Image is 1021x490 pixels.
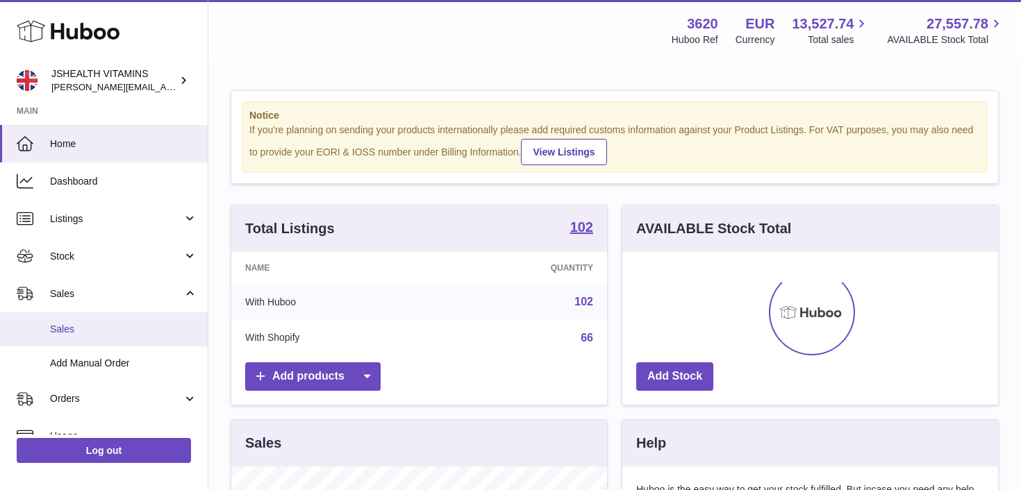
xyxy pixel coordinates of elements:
h3: Total Listings [245,219,335,238]
th: Name [231,252,434,284]
a: Log out [17,438,191,463]
span: [PERSON_NAME][EMAIL_ADDRESS][DOMAIN_NAME] [51,81,279,92]
a: 102 [574,296,593,307]
img: francesca@jshealthvitamins.com [17,70,38,91]
span: Sales [50,287,183,301]
strong: Notice [249,109,980,122]
span: Dashboard [50,175,197,188]
div: JSHEALTH VITAMINS [51,67,176,94]
span: Stock [50,250,183,263]
td: With Shopify [231,320,434,356]
div: Currency [736,33,775,47]
a: Add Stock [636,362,713,391]
div: If you're planning on sending your products internationally please add required customs informati... [249,124,980,165]
th: Quantity [434,252,607,284]
span: Usage [50,430,197,443]
a: 102 [570,220,593,237]
strong: 102 [570,220,593,234]
span: Orders [50,392,183,405]
strong: EUR [745,15,774,33]
span: Add Manual Order [50,357,197,370]
h3: Help [636,434,666,453]
a: 66 [581,332,593,344]
a: 27,557.78 AVAILABLE Stock Total [887,15,1004,47]
a: Add products [245,362,381,391]
h3: AVAILABLE Stock Total [636,219,791,238]
div: Huboo Ref [672,33,718,47]
span: 13,527.74 [792,15,854,33]
td: With Huboo [231,284,434,320]
span: 27,557.78 [927,15,988,33]
h3: Sales [245,434,281,453]
span: AVAILABLE Stock Total [887,33,1004,47]
strong: 3620 [687,15,718,33]
span: Listings [50,212,183,226]
span: Home [50,137,197,151]
span: Total sales [808,33,870,47]
a: View Listings [521,139,606,165]
a: 13,527.74 Total sales [792,15,870,47]
span: Sales [50,323,197,336]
